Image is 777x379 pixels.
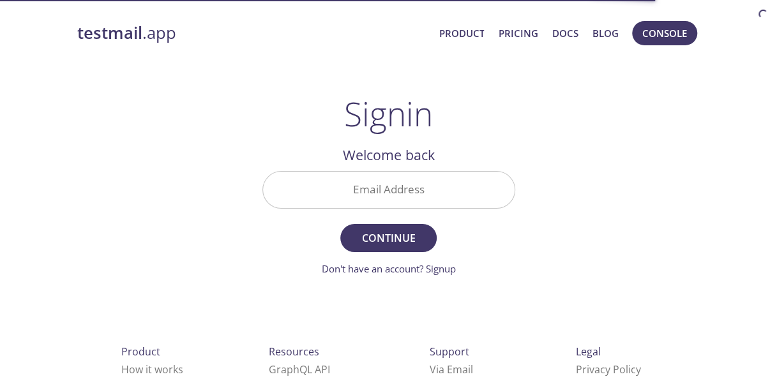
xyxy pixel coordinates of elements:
button: Continue [340,224,436,252]
button: Console [632,21,697,45]
span: Legal [576,345,601,359]
span: Continue [354,229,422,247]
a: testmail.app [77,22,429,44]
span: Resources [269,345,319,359]
span: Console [642,25,687,41]
a: Product [439,25,484,41]
a: Don't have an account? Signup [322,262,456,275]
span: Product [121,345,160,359]
a: Docs [552,25,578,41]
a: GraphQL API [269,362,330,376]
a: Via Email [430,362,473,376]
a: Pricing [498,25,538,41]
a: How it works [121,362,183,376]
h1: Signin [344,94,433,133]
a: Blog [592,25,619,41]
span: Support [430,345,469,359]
a: Privacy Policy [576,362,641,376]
strong: testmail [77,22,142,44]
h2: Welcome back [262,144,515,166]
